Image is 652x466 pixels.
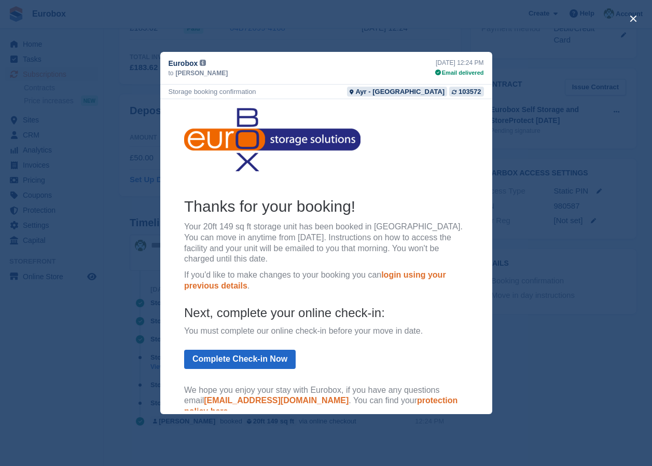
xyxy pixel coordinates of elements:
div: Ayr - [GEOGRAPHIC_DATA] [355,87,445,97]
span: [PERSON_NAME] [176,68,228,78]
img: icon-info-grey-7440780725fd019a000dd9b08b2336e03edf1995a4989e88bcd33f0948082b44.svg [200,60,206,66]
h4: Next, complete your online check-in: [24,205,308,222]
h2: Thanks for your booking! [24,97,308,117]
a: [EMAIL_ADDRESS][DOMAIN_NAME] [44,297,188,306]
div: Storage booking confirmation [169,87,256,97]
a: login using your previous details [24,171,286,191]
p: If you'd like to make changes to your booking you can . [24,171,308,193]
p: You must complete our online check-in before your move in date. [24,227,308,238]
div: Email delivered [435,68,484,77]
a: 103572 [449,87,483,97]
p: Your 20ft 149 sq ft storage unit has been booked in [GEOGRAPHIC_DATA]. You can move in anytime fr... [24,122,308,166]
span: to [169,68,174,78]
img: Eurobox Logo [24,9,200,72]
button: close [625,10,642,27]
a: Complete Check-in Now [24,251,135,270]
a: Ayr - [GEOGRAPHIC_DATA] [347,87,447,97]
span: Eurobox [169,58,198,68]
div: 103572 [459,87,481,97]
div: [DATE] 12:24 PM [435,58,484,67]
p: We hope you enjoy your stay with Eurobox, if you have any questions email . You can find your . [24,286,308,318]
